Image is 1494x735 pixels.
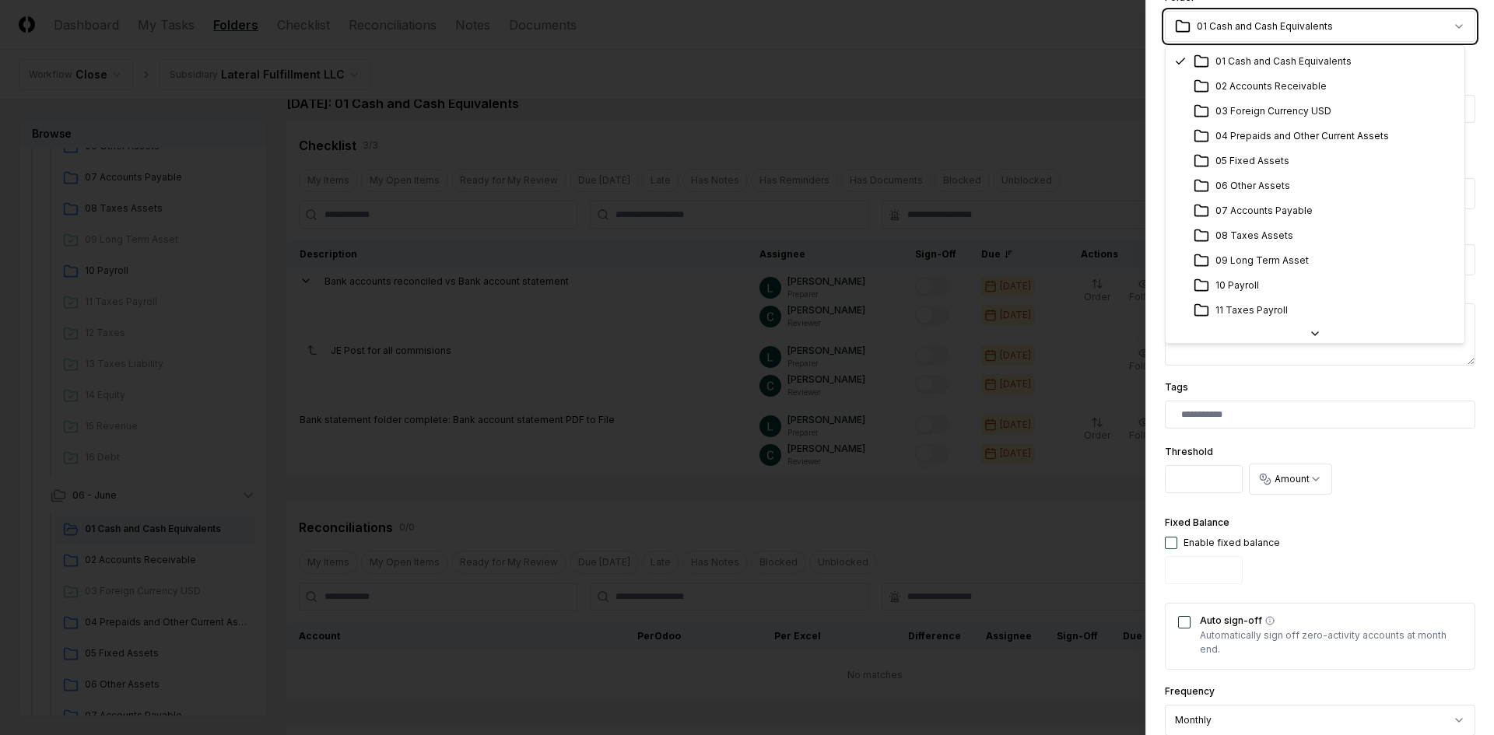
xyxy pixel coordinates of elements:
div: 01 Cash and Cash Equivalents [1215,54,1352,68]
div: 07 Accounts Payable [1215,204,1313,218]
div: 11 Taxes Payroll [1215,303,1288,317]
div: 02 Accounts Receivable [1215,79,1327,93]
div: 05 Fixed Assets [1215,154,1289,168]
div: 10 Payroll [1215,278,1259,292]
div: 08 Taxes Assets [1215,229,1293,243]
div: 09 Long Term Asset [1215,254,1309,268]
div: 03 Foreign Currency USD [1215,104,1331,118]
div: 06 Other Assets [1215,179,1290,193]
div: 04 Prepaids and Other Current Assets [1215,129,1389,143]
